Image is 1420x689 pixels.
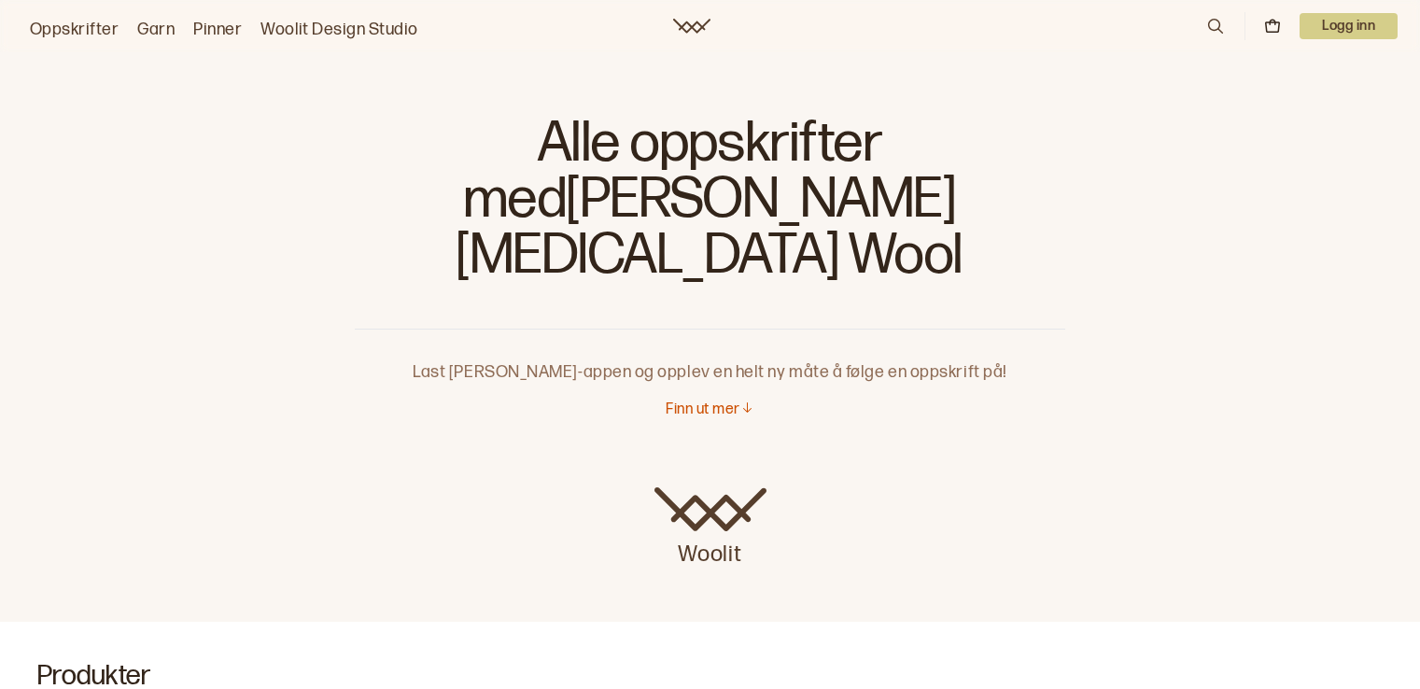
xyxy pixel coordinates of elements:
[30,17,119,43] a: Oppskrifter
[1300,13,1398,39] button: User dropdown
[666,401,753,420] button: Finn ut mer
[666,401,739,420] p: Finn ut mer
[137,17,175,43] a: Garn
[355,330,1065,386] p: Last [PERSON_NAME]-appen og opplev en helt ny måte å følge en oppskrift på!
[673,19,710,34] a: Woolit
[654,487,766,569] a: Woolit
[1300,13,1398,39] p: Logg inn
[654,532,766,569] p: Woolit
[260,17,418,43] a: Woolit Design Studio
[654,487,766,532] img: Woolit
[355,112,1065,299] h1: Alle oppskrifter med [PERSON_NAME] [MEDICAL_DATA] Wool
[193,17,242,43] a: Pinner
